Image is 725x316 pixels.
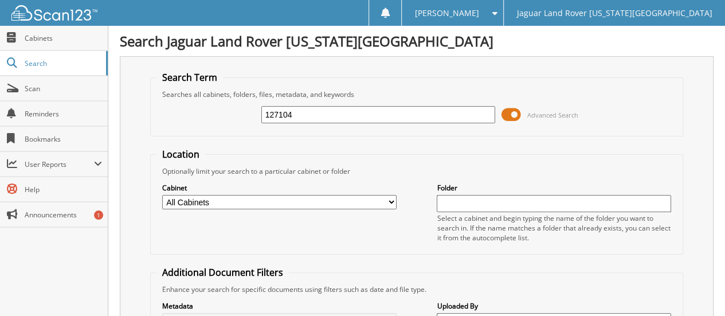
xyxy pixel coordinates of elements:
[120,32,714,50] h1: Search Jaguar Land Rover [US_STATE][GEOGRAPHIC_DATA]
[415,10,479,17] span: [PERSON_NAME]
[156,166,677,176] div: Optionally limit your search to a particular cabinet or folder
[25,84,102,93] span: Scan
[25,33,102,43] span: Cabinets
[25,134,102,144] span: Bookmarks
[25,58,100,68] span: Search
[156,284,677,294] div: Enhance your search for specific documents using filters such as date and file type.
[437,213,671,243] div: Select a cabinet and begin typing the name of the folder you want to search in. If the name match...
[437,183,671,193] label: Folder
[25,159,94,169] span: User Reports
[527,111,578,119] span: Advanced Search
[437,301,671,311] label: Uploaded By
[94,210,103,220] div: 1
[162,301,397,311] label: Metadata
[516,10,712,17] span: Jaguar Land Rover [US_STATE][GEOGRAPHIC_DATA]
[156,148,205,161] legend: Location
[156,71,223,84] legend: Search Term
[156,89,677,99] div: Searches all cabinets, folders, files, metadata, and keywords
[156,266,289,279] legend: Additional Document Filters
[162,183,397,193] label: Cabinet
[25,185,102,194] span: Help
[668,261,725,316] iframe: Chat Widget
[25,210,102,220] span: Announcements
[11,5,97,21] img: scan123-logo-white.svg
[25,109,102,119] span: Reminders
